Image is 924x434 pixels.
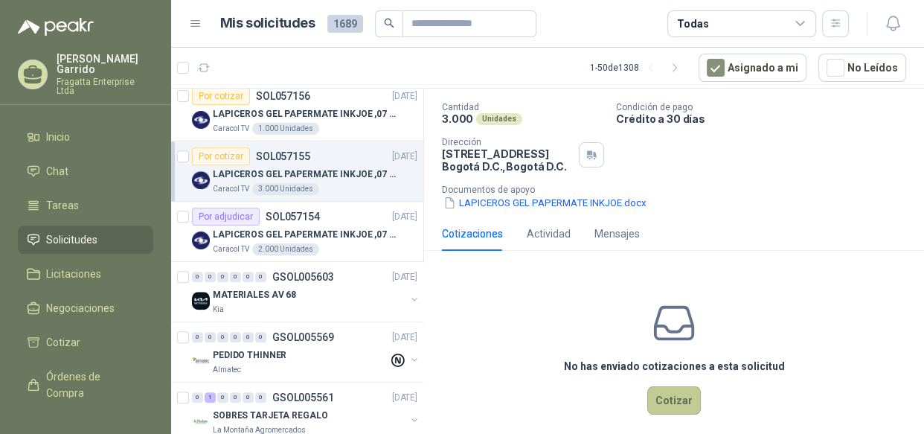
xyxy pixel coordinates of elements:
div: 1 - 50 de 1308 [590,56,687,80]
a: Inicio [18,123,153,151]
div: 0 [217,392,228,403]
p: LAPICEROS GEL PAPERMATE INKJOE ,07 1 LOGO 1 TINTA [213,228,398,242]
img: Company Logo [192,171,210,189]
p: Condición de pago [616,102,918,112]
a: Licitaciones [18,260,153,288]
div: 0 [230,392,241,403]
div: 0 [192,332,203,342]
a: 0 0 0 0 0 0 GSOL005603[DATE] Company LogoMATERIALES AV 68Kia [192,268,420,316]
a: Solicitudes [18,226,153,254]
h1: Mis solicitudes [220,13,315,34]
a: Chat [18,157,153,185]
p: Almatec [213,364,241,376]
p: Caracol TV [213,183,249,195]
a: Cotizar [18,328,153,357]
p: [DATE] [392,331,417,345]
p: SOL057155 [256,151,310,162]
span: Licitaciones [46,266,101,282]
a: Por cotizarSOL057156[DATE] Company LogoLAPICEROS GEL PAPERMATE INKJOE ,07 1 LOGO 1 TINTACaracol T... [171,81,423,141]
p: GSOL005569 [272,332,334,342]
p: [DATE] [392,210,417,224]
span: Chat [46,163,68,179]
span: Órdenes de Compra [46,368,139,401]
p: PEDIDO THINNER [213,348,286,363]
span: Cotizar [46,334,80,351]
span: Tareas [46,197,79,214]
span: Inicio [46,129,70,145]
div: Unidades [476,113,522,125]
div: 0 [255,332,266,342]
div: 0 [230,332,241,342]
div: 0 [255,392,266,403]
button: LAPICEROS GEL PAPERMATE INKJOE.docx [442,195,648,211]
p: Cantidad [442,102,604,112]
p: SOBRES TARJETA REGALO [213,409,327,423]
div: Por cotizar [192,87,250,105]
p: SOL057154 [266,211,320,222]
a: Por adjudicarSOL057154[DATE] Company LogoLAPICEROS GEL PAPERMATE INKJOE ,07 1 LOGO 1 TINTACaracol... [171,202,423,262]
img: Company Logo [192,232,210,249]
div: 0 [205,272,216,282]
div: Actividad [527,226,571,242]
div: 0 [205,332,216,342]
div: 0 [243,272,254,282]
div: Mensajes [594,226,640,242]
p: Dirección [442,137,573,147]
p: LAPICEROS GEL PAPERMATE INKJOE ,07 1 LOGO 1 TINTA [213,107,398,121]
p: MATERIALES AV 68 [213,288,296,302]
span: Solicitudes [46,232,97,248]
span: search [384,18,394,28]
div: 0 [243,392,254,403]
div: 0 [243,332,254,342]
a: 0 0 0 0 0 0 GSOL005569[DATE] Company LogoPEDIDO THINNERAlmatec [192,328,420,376]
img: Logo peakr [18,18,94,36]
div: Por cotizar [192,147,250,165]
a: Negociaciones [18,294,153,322]
p: 3.000 [442,112,473,125]
a: Por cotizarSOL057155[DATE] Company LogoLAPICEROS GEL PAPERMATE INKJOE ,07 1 LOGO 1 TINTACaracol T... [171,141,423,202]
p: [DATE] [392,150,417,164]
span: 1689 [327,15,363,33]
span: Negociaciones [46,300,115,316]
p: [DATE] [392,89,417,103]
div: 0 [255,272,266,282]
h3: No has enviado cotizaciones a esta solicitud [564,358,785,374]
p: GSOL005561 [272,392,334,403]
div: 2.000 Unidades [252,243,319,255]
p: SOL057156 [256,91,310,101]
p: Caracol TV [213,123,249,135]
div: 0 [217,272,228,282]
div: 1 [205,392,216,403]
button: No Leídos [818,54,906,82]
p: [DATE] [392,270,417,284]
div: Por adjudicar [192,208,260,226]
div: Cotizaciones [442,226,503,242]
img: Company Logo [192,352,210,370]
div: 0 [230,272,241,282]
img: Company Logo [192,292,210,310]
p: LAPICEROS GEL PAPERMATE INKJOE ,07 1 LOGO 1 TINTA [213,167,398,182]
img: Company Logo [192,412,210,430]
p: Kia [213,304,224,316]
div: 0 [192,272,203,282]
img: Company Logo [192,111,210,129]
p: GSOL005603 [272,272,334,282]
button: Asignado a mi [699,54,806,82]
p: Documentos de apoyo [442,185,918,195]
p: [STREET_ADDRESS] Bogotá D.C. , Bogotá D.C. [442,147,573,173]
div: 0 [217,332,228,342]
a: Tareas [18,191,153,220]
p: [DATE] [392,391,417,405]
button: Cotizar [647,386,701,415]
p: Caracol TV [213,243,249,255]
p: [PERSON_NAME] Garrido [57,54,153,74]
a: Órdenes de Compra [18,363,153,407]
div: 1.000 Unidades [252,123,319,135]
p: Crédito a 30 días [616,112,918,125]
div: Todas [677,16,708,32]
p: Fragatta Enterprise Ltda [57,77,153,95]
div: 3.000 Unidades [252,183,319,195]
div: 0 [192,392,203,403]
